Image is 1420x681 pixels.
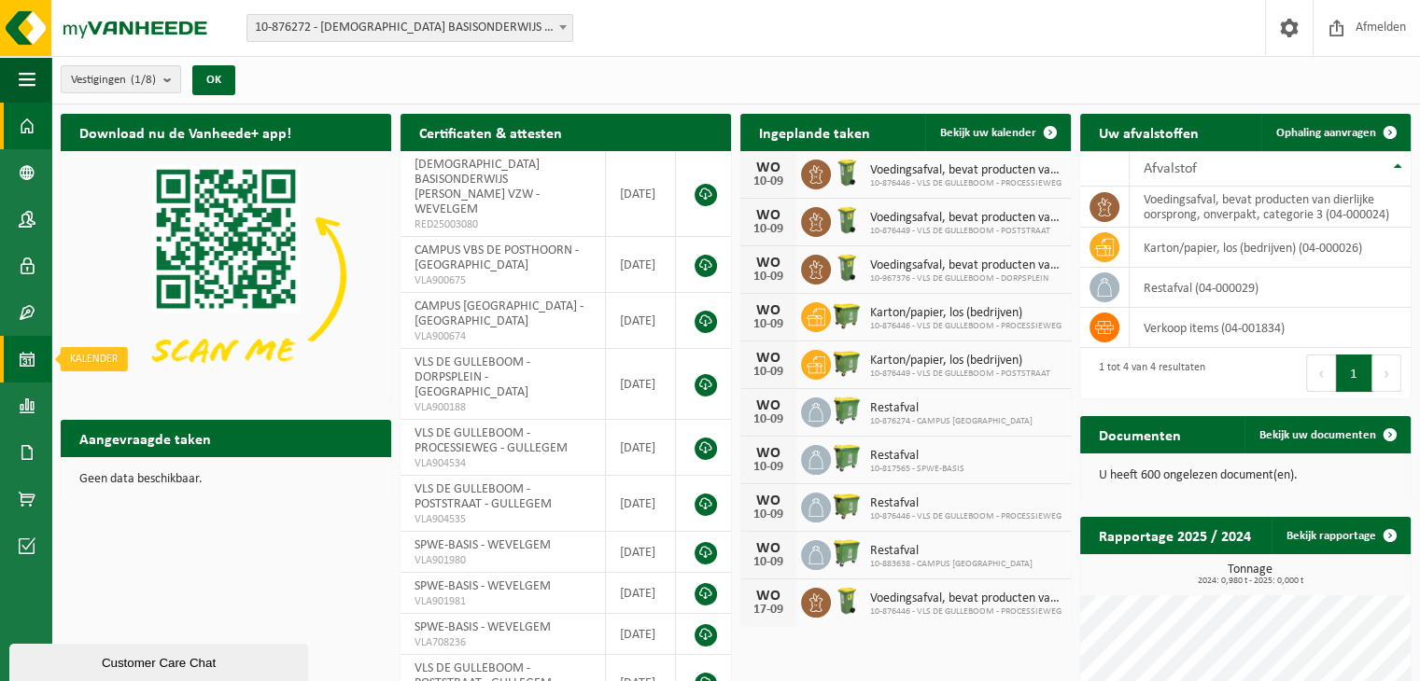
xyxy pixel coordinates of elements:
div: WO [750,160,787,175]
span: 2024: 0,980 t - 2025: 0,000 t [1090,577,1411,586]
span: 10-876446 - VLS DE GULLEBOOM - PROCESSIEWEG [870,178,1061,189]
span: Karton/papier, los (bedrijven) [870,306,1061,321]
span: VLA901981 [415,594,591,609]
h2: Documenten [1080,416,1200,452]
span: Voedingsafval, bevat producten van dierlijke oorsprong, onverpakt, categorie 3 [870,258,1061,273]
td: restafval (04-000029) [1130,268,1411,308]
div: WO [750,256,787,271]
td: [DATE] [606,532,676,573]
span: 10-876446 - VLS DE GULLEBOOM - PROCESSIEWEG [870,606,1061,618]
td: [DATE] [606,476,676,532]
button: Next [1372,354,1401,392]
div: 10-09 [750,461,787,474]
iframe: chat widget [9,640,312,681]
div: 10-09 [750,271,787,284]
td: [DATE] [606,349,676,420]
img: WB-0770-HPE-GN-50 [831,442,863,474]
span: Voedingsafval, bevat producten van dierlijke oorsprong, onverpakt, categorie 3 [870,211,1061,226]
button: Vestigingen(1/8) [61,65,181,93]
span: 10-876274 - CAMPUS [GEOGRAPHIC_DATA] [870,416,1033,427]
img: WB-1100-HPE-GN-50 [831,347,863,379]
div: 1 tot 4 van 4 resultaten [1090,353,1205,394]
h2: Rapportage 2025 / 2024 [1080,517,1270,553]
span: CAMPUS VBS DE POSTHOORN - [GEOGRAPHIC_DATA] [415,243,579,272]
button: Previous [1306,354,1336,392]
div: WO [750,541,787,556]
span: SPWE-BASIS - WEVELGEM [415,620,551,634]
span: VLA708236 [415,635,591,650]
img: WB-1100-HPE-GN-50 [831,490,863,521]
div: 10-09 [750,318,787,331]
span: 10-876449 - VLS DE GULLEBOOM - POSTSTRAAT [870,368,1050,380]
span: Restafval [870,496,1061,511]
span: 10-817565 - SPWE-BASIS [870,464,964,475]
td: [DATE] [606,293,676,349]
span: 10-876272 - KATHOLIEK BASISONDERWIJS GULDENBERG VZW - WEVELGEM [246,14,573,42]
span: VLA904534 [415,456,591,471]
h2: Ingeplande taken [740,114,889,150]
span: Bekijk uw kalender [940,127,1036,139]
div: 10-09 [750,508,787,521]
span: Restafval [870,544,1033,559]
div: WO [750,493,787,508]
span: Voedingsafval, bevat producten van dierlijke oorsprong, onverpakt, categorie 3 [870,163,1061,178]
span: Restafval [870,401,1033,416]
span: Ophaling aanvragen [1276,127,1376,139]
a: Bekijk rapportage [1272,517,1409,554]
td: [DATE] [606,151,676,237]
span: 10-876449 - VLS DE GULLEBOOM - POSTSTRAAT [870,226,1061,237]
span: 10-876446 - VLS DE GULLEBOOM - PROCESSIEWEG [870,321,1061,332]
a: Bekijk uw documenten [1244,416,1409,453]
div: WO [750,303,787,318]
span: VLS DE GULLEBOOM - DORPSPLEIN - [GEOGRAPHIC_DATA] [415,355,530,399]
span: 10-967376 - VLS DE GULLEBOOM - DORPSPLEIN [870,273,1061,285]
h3: Tonnage [1090,563,1411,586]
div: WO [750,446,787,461]
h2: Uw afvalstoffen [1080,114,1217,150]
div: 10-09 [750,366,787,379]
a: Ophaling aanvragen [1261,114,1409,151]
span: VLS DE GULLEBOOM - PROCESSIEWEG - GULLEGEM [415,426,568,455]
img: WB-1100-HPE-GN-50 [831,299,863,331]
span: 10-883638 - CAMPUS [GEOGRAPHIC_DATA] [870,559,1033,570]
img: Download de VHEPlus App [61,151,391,399]
span: SPWE-BASIS - WEVELGEM [415,579,551,593]
span: [DEMOGRAPHIC_DATA] BASISONDERWIJS [PERSON_NAME] VZW - WEVELGEM [415,158,540,216]
div: 10-09 [750,413,787,426]
img: WB-0140-HPE-GN-50 [831,204,863,236]
td: karton/papier, los (bedrijven) (04-000026) [1130,228,1411,268]
div: WO [750,208,787,223]
div: 17-09 [750,604,787,617]
span: Restafval [870,449,964,464]
span: Bekijk uw documenten [1259,429,1376,441]
td: [DATE] [606,237,676,293]
div: WO [750,589,787,604]
td: [DATE] [606,573,676,614]
span: VLA904535 [415,512,591,527]
div: 10-09 [750,223,787,236]
h2: Download nu de Vanheede+ app! [61,114,310,150]
span: VLA900675 [415,273,591,288]
span: Karton/papier, los (bedrijven) [870,354,1050,368]
img: WB-0770-HPE-GN-50 [831,537,863,569]
p: Geen data beschikbaar. [79,473,373,486]
td: verkoop items (04-001834) [1130,308,1411,348]
span: CAMPUS [GEOGRAPHIC_DATA] - [GEOGRAPHIC_DATA] [415,299,583,328]
span: Voedingsafval, bevat producten van dierlijke oorsprong, onverpakt, categorie 3 [870,591,1061,606]
span: RED25003080 [415,217,591,232]
div: 10-09 [750,556,787,569]
span: Afvalstof [1144,161,1197,176]
h2: Certificaten & attesten [401,114,581,150]
h2: Aangevraagde taken [61,420,230,456]
span: VLA900674 [415,329,591,344]
span: Vestigingen [71,66,156,94]
td: voedingsafval, bevat producten van dierlijke oorsprong, onverpakt, categorie 3 (04-000024) [1130,187,1411,228]
span: VLA901980 [415,553,591,568]
div: 10-09 [750,175,787,188]
td: [DATE] [606,614,676,655]
span: 10-876272 - KATHOLIEK BASISONDERWIJS GULDENBERG VZW - WEVELGEM [247,15,572,41]
img: WB-0770-HPE-GN-50 [831,395,863,426]
img: WB-0140-HPE-GN-50 [831,157,863,188]
span: SPWE-BASIS - WEVELGEM [415,538,551,552]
